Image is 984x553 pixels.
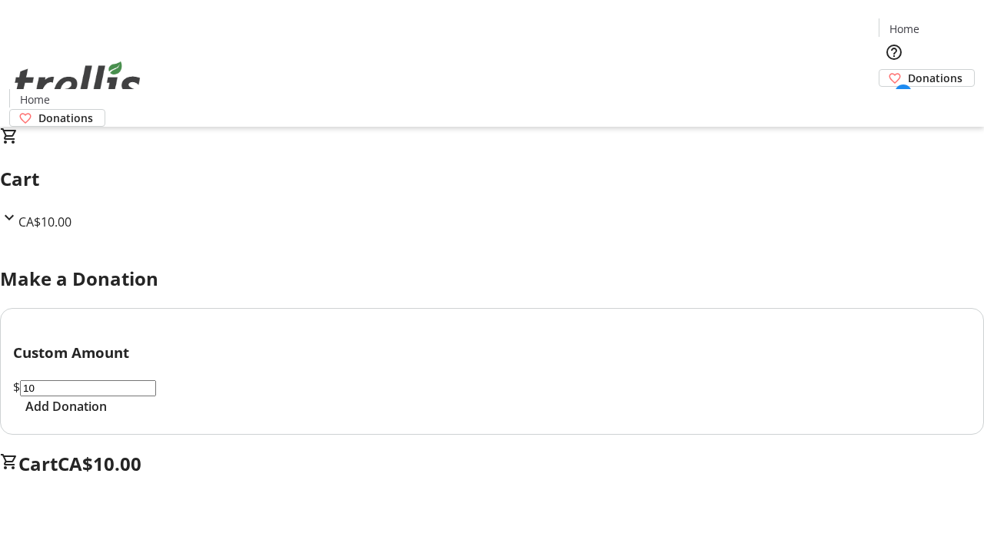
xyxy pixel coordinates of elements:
[18,214,71,230] span: CA$10.00
[9,45,146,121] img: Orient E2E Organization A7xwv2QK2t's Logo
[879,69,975,87] a: Donations
[889,21,919,37] span: Home
[13,342,971,363] h3: Custom Amount
[9,109,105,127] a: Donations
[20,380,156,396] input: Donation Amount
[879,21,929,37] a: Home
[58,451,141,476] span: CA$10.00
[13,379,20,396] span: $
[38,110,93,126] span: Donations
[10,91,59,108] a: Home
[20,91,50,108] span: Home
[13,397,119,416] button: Add Donation
[25,397,107,416] span: Add Donation
[879,87,909,118] button: Cart
[879,37,909,68] button: Help
[908,70,962,86] span: Donations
